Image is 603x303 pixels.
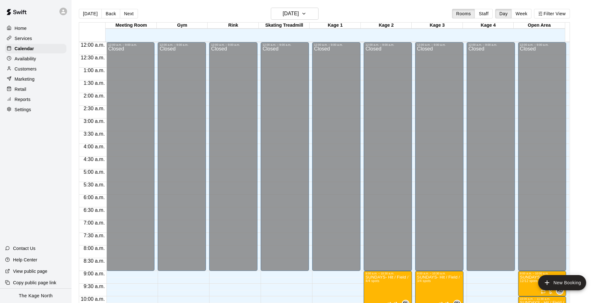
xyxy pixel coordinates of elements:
div: 12:00 a.m. – 9:00 a.m.: Closed [364,42,412,271]
span: 9:00 a.m. [82,271,106,276]
div: 9:00 a.m. – 10:30 a.m. [417,272,462,275]
span: 2:00 a.m. [82,93,106,98]
span: 5:30 a.m. [82,182,106,187]
span: 7:00 a.m. [82,220,106,226]
div: Gym [157,23,208,29]
div: 12:00 a.m. – 9:00 a.m. [417,43,462,46]
div: Open Area [514,23,565,29]
a: Reports [5,95,66,104]
span: 5:00 a.m. [82,169,106,175]
div: Closed [263,46,307,273]
p: Home [15,25,27,31]
p: Availability [15,56,36,62]
span: 2:30 a.m. [82,106,106,111]
div: 12:00 a.m. – 9:00 a.m. [469,43,513,46]
button: Next [120,9,138,18]
div: 12:00 a.m. – 9:00 a.m.: Closed [415,42,463,271]
button: Staff [475,9,493,18]
div: 12:00 a.m. – 9:00 a.m. [314,43,359,46]
button: [DATE] [271,8,319,20]
a: Availability [5,54,66,64]
h6: [DATE] [283,9,299,18]
div: 12:00 a.m. – 9:00 a.m.: Closed [106,42,155,271]
p: Calendar [15,45,34,52]
a: Calendar [5,44,66,53]
button: Rooms [452,9,475,18]
div: Skating Treadmill [259,23,310,29]
div: Rink [208,23,258,29]
span: 3:30 a.m. [82,131,106,137]
div: Kage 3 [412,23,463,29]
a: Home [5,24,66,33]
span: 7:30 a.m. [82,233,106,238]
div: 9:00 a.m. – 10:00 a.m. [520,272,565,275]
span: 6:30 a.m. [82,207,106,213]
a: Settings [5,105,66,114]
span: 10:00 a.m. [79,296,106,302]
div: Robyn Draper [556,287,564,295]
span: 12:00 a.m. [79,42,106,48]
p: The Kage North [19,293,53,299]
div: 12:00 a.m. – 9:00 a.m. [263,43,307,46]
div: Kage 2 [361,23,412,29]
div: 12:00 a.m. – 9:00 a.m. [108,43,153,46]
p: Settings [15,106,31,113]
div: 12:00 a.m. – 9:00 a.m. [211,43,256,46]
button: Week [511,9,531,18]
div: Closed [520,46,565,273]
p: Retail [15,86,26,92]
div: 12:00 a.m. – 9:00 a.m. [160,43,204,46]
span: 4:00 a.m. [82,144,106,149]
div: Closed [211,46,256,273]
div: 9:00 a.m. – 10:30 a.m. [366,272,410,275]
div: Meeting Room [106,23,156,29]
a: Marketing [5,74,66,84]
p: Contact Us [13,245,36,252]
div: Kage 4 [463,23,514,29]
span: Robyn Draper [558,287,564,295]
p: Services [15,35,32,42]
span: 1:00 a.m. [82,68,106,73]
button: Filter View [534,9,570,18]
p: View public page [13,268,47,274]
p: Marketing [15,76,35,82]
button: [DATE] [79,9,102,18]
span: Recurring event [541,289,546,294]
span: 4:30 a.m. [82,157,106,162]
p: Reports [15,96,31,103]
div: Closed [108,46,153,273]
p: Copy public page link [13,279,56,286]
div: Closed [160,46,204,273]
div: Closed [314,46,359,273]
div: 12:00 a.m. – 9:00 a.m.: Closed [467,42,515,271]
span: 3:00 a.m. [82,118,106,124]
div: 10:00 a.m. – 11:30 a.m. [520,297,565,300]
div: 12:00 a.m. – 9:00 a.m.: Closed [261,42,309,271]
span: 3/4 spots filled [417,279,431,283]
div: 12:00 a.m. – 9:00 a.m. [366,43,410,46]
p: Help Center [13,257,37,263]
button: add [538,275,586,290]
span: 1:30 a.m. [82,80,106,86]
span: 9:30 a.m. [82,284,106,289]
div: 12:00 a.m. – 9:00 a.m. [520,43,565,46]
div: 12:00 a.m. – 9:00 a.m.: Closed [209,42,257,271]
div: 12:00 a.m. – 9:00 a.m.: Closed [518,42,566,271]
div: Closed [469,46,513,273]
div: Closed [366,46,410,273]
div: Closed [417,46,462,273]
span: 8:30 a.m. [82,258,106,264]
span: 12/12 spots filled [520,279,538,283]
span: 12:30 a.m. [79,55,106,60]
a: Customers [5,64,66,74]
p: Customers [15,66,37,72]
a: Retail [5,84,66,94]
div: 9:00 a.m. – 10:00 a.m.: SUNDAYS - Intro to the Game - 4U - 6U - Baseball Program [518,271,566,296]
